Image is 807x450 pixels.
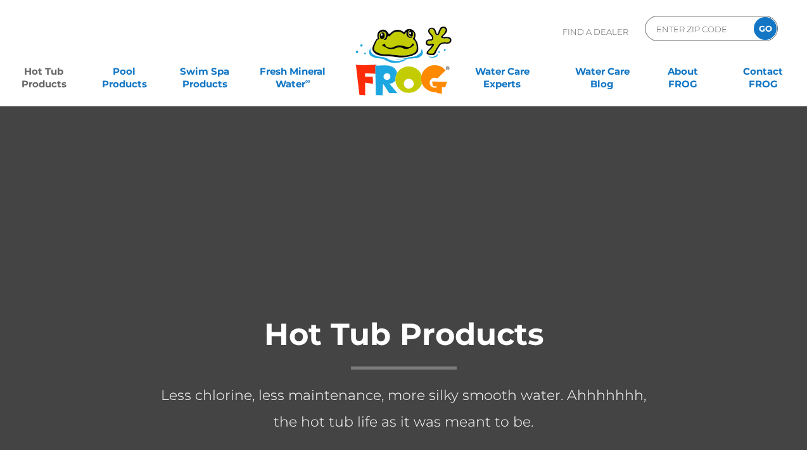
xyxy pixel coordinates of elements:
[732,59,794,84] a: ContactFROG
[254,59,332,84] a: Fresh MineralWater∞
[571,59,633,84] a: Water CareBlog
[754,17,777,40] input: GO
[93,59,156,84] a: PoolProducts
[655,20,740,38] input: Zip Code Form
[174,59,236,84] a: Swim SpaProducts
[651,59,714,84] a: AboutFROG
[562,16,628,47] p: Find A Dealer
[452,59,553,84] a: Water CareExperts
[305,77,310,85] sup: ∞
[150,318,657,370] h1: Hot Tub Products
[150,382,657,435] p: Less chlorine, less maintenance, more silky smooth water. Ahhhhhhh, the hot tub life as it was me...
[13,59,75,84] a: Hot TubProducts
